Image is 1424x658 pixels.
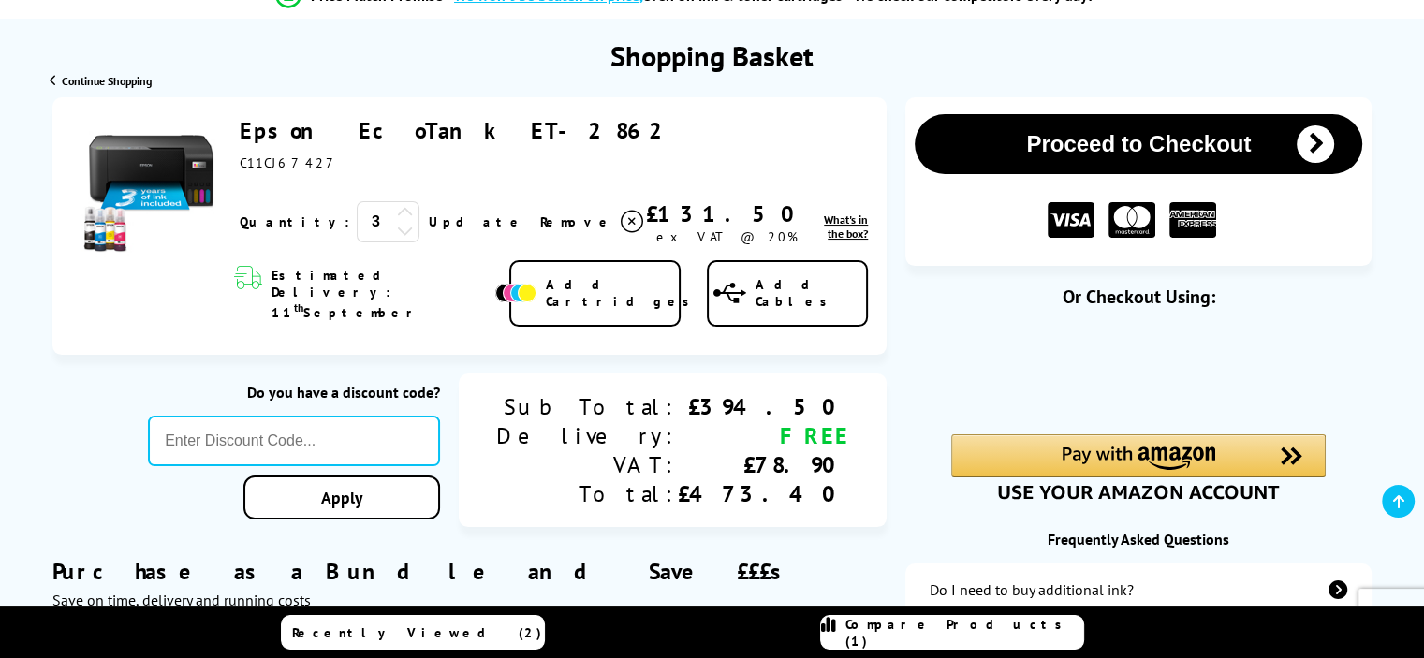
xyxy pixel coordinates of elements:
[52,529,888,609] div: Purchase as a Bundle and Save £££s
[496,392,678,421] div: Sub Total:
[496,450,678,479] div: VAT:
[240,154,340,171] span: C11CJ67427
[148,416,440,466] input: Enter Discount Code...
[292,624,542,641] span: Recently Viewed (2)
[678,479,849,508] div: £473.40
[495,284,536,302] img: Add Cartridges
[1048,202,1094,239] img: VISA
[646,199,808,228] div: £131.50
[546,276,699,310] span: Add Cartridges
[429,213,525,230] a: Update
[540,213,614,230] span: Remove
[281,615,545,650] a: Recently Viewed (2)
[496,421,678,450] div: Delivery:
[905,285,1372,309] div: Or Checkout Using:
[610,37,814,74] h1: Shopping Basket
[905,563,1372,616] a: additional-ink
[824,212,868,241] span: What's in the box?
[1169,202,1216,239] img: American Express
[951,434,1326,500] div: Amazon Pay - Use your Amazon account
[240,213,349,230] span: Quantity:
[930,580,1134,599] div: Do I need to buy additional ink?
[905,530,1372,548] div: Frequently Asked Questions
[81,116,221,256] img: Epson EcoTank ET-2862
[52,591,888,609] div: Save on time, delivery and running costs
[1108,202,1155,239] img: MASTER CARD
[272,267,491,321] span: Estimated Delivery: 11 September
[50,74,152,88] a: Continue Shopping
[148,383,440,402] div: Do you have a discount code?
[915,114,1362,174] button: Proceed to Checkout
[808,212,868,241] a: lnk_inthebox
[496,479,678,508] div: Total:
[951,339,1326,402] iframe: PayPal
[240,116,677,145] a: Epson EcoTank ET-2862
[62,74,152,88] span: Continue Shopping
[540,208,646,236] a: Delete item from your basket
[243,475,440,519] a: Apply
[678,450,849,479] div: £78.90
[678,421,849,450] div: FREE
[756,276,867,310] span: Add Cables
[656,228,798,245] span: ex VAT @ 20%
[678,392,849,421] div: £394.50
[294,300,303,314] sup: th
[820,615,1084,650] a: Compare Products (1)
[845,616,1083,650] span: Compare Products (1)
